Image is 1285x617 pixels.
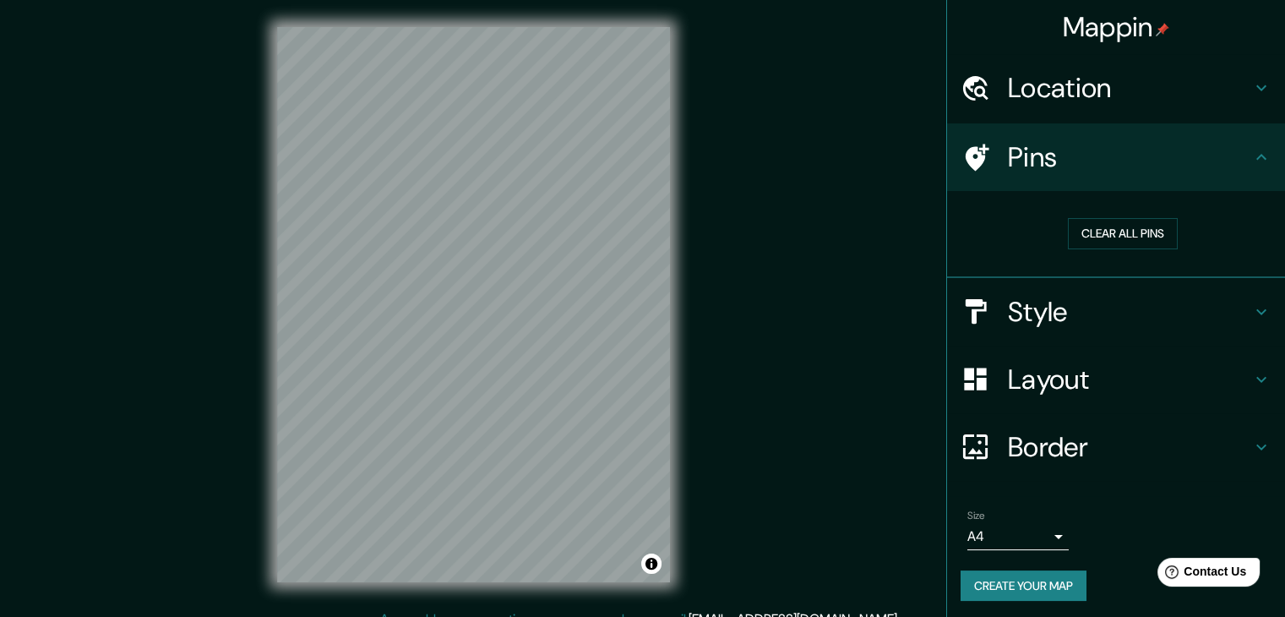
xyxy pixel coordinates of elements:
h4: Location [1008,71,1251,105]
h4: Style [1008,295,1251,329]
img: pin-icon.png [1156,23,1169,36]
div: Style [947,278,1285,346]
h4: Pins [1008,140,1251,174]
div: A4 [967,523,1069,550]
div: Location [947,54,1285,122]
h4: Layout [1008,363,1251,396]
div: Border [947,413,1285,481]
h4: Border [1008,430,1251,464]
button: Toggle attribution [641,554,662,574]
h4: Mappin [1063,10,1170,44]
div: Layout [947,346,1285,413]
button: Create your map [961,571,1086,602]
canvas: Map [277,27,670,582]
iframe: Help widget launcher [1135,551,1266,598]
label: Size [967,508,985,522]
div: Pins [947,123,1285,191]
button: Clear all pins [1068,218,1178,249]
